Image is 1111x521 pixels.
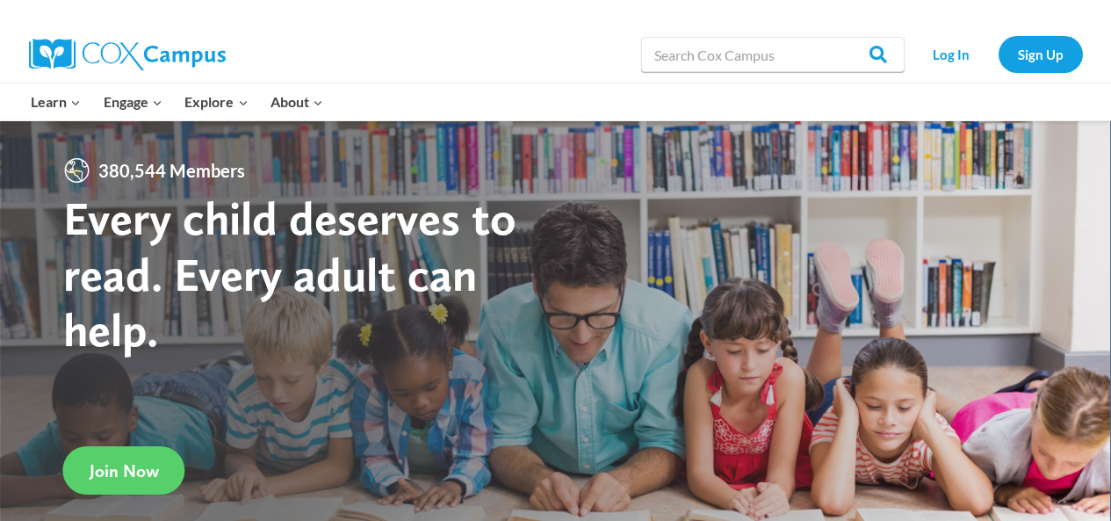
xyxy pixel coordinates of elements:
[91,156,252,185] span: 380,544 Members
[20,83,335,120] nav: Primary Navigation
[999,36,1083,72] a: Sign Up
[31,90,81,113] span: Learn
[184,90,248,113] span: Explore
[63,190,516,358] strong: Every child deserves to read. Every adult can help.
[29,39,226,70] img: Cox Campus
[913,36,990,72] a: Log In
[90,460,159,481] span: Join Now
[641,37,905,72] input: Search Cox Campus
[104,90,162,113] span: Engage
[913,36,1083,72] nav: Secondary Navigation
[271,90,323,113] span: About
[63,446,185,495] a: Join Now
